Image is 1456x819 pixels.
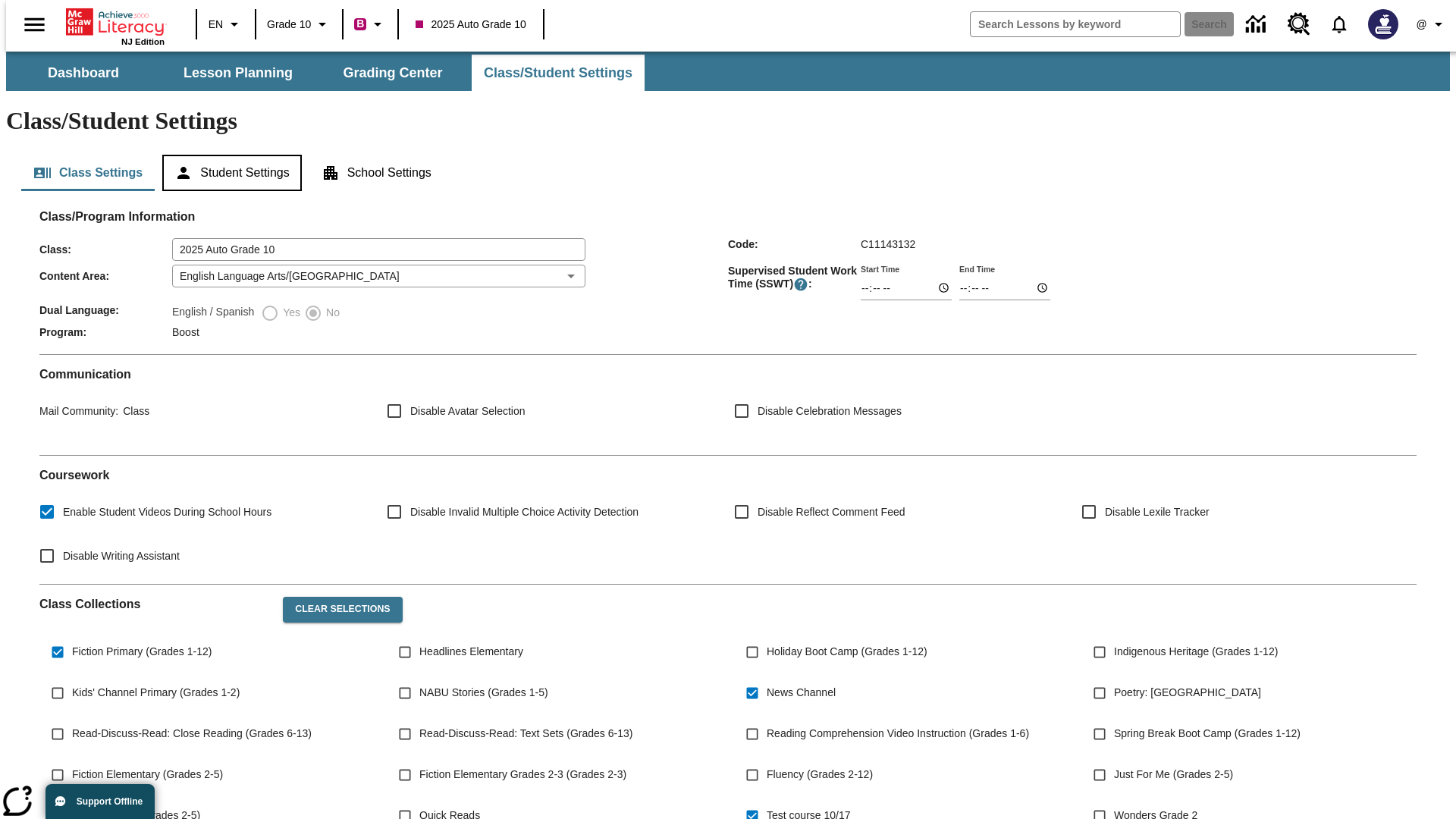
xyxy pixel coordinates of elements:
[1114,767,1233,783] span: Just For Me (Grades 2-5)
[861,263,899,275] label: Start Time
[728,265,861,292] span: Supervised Student Work Time (SSWT) :
[21,155,155,191] button: Class Settings
[419,726,632,742] span: Read-Discuss-Read: Text Sets (Grades 6-13)
[6,52,1450,91] div: SubNavbar
[162,155,301,191] button: Student Settings
[39,304,172,316] span: Dual Language :
[1114,726,1301,742] span: Spring Break Boot Camp (Grades 1-12)
[6,55,646,91] div: SubNavbar
[322,305,340,321] span: No
[39,405,118,417] span: Mail Community :
[758,403,902,419] span: Disable Celebration Messages
[39,468,1417,482] h2: Course work
[172,304,254,322] label: English / Spanish
[39,597,271,611] h2: Class Collections
[283,597,402,623] button: Clear Selections
[767,726,1029,742] span: Reading Comprehension Video Instruction (Grades 1-6)
[356,14,364,33] span: B
[63,548,180,564] span: Disable Writing Assistant
[39,326,172,338] span: Program :
[279,305,300,321] span: Yes
[410,504,639,520] span: Disable Invalid Multiple Choice Activity Detection
[72,685,240,701] span: Kids' Channel Primary (Grades 1-2)
[12,2,57,47] button: Open side menu
[1359,5,1407,44] button: Select a new avatar
[172,265,585,287] div: English Language Arts/[GEOGRAPHIC_DATA]
[39,468,1417,572] div: Coursework
[793,277,808,292] button: Supervised Student Work Time is the timeframe when students can take LevelSet and when lessons ar...
[72,644,212,660] span: Fiction Primary (Grades 1-12)
[8,55,159,91] button: Dashboard
[77,796,143,807] span: Support Offline
[45,784,155,819] button: Support Offline
[121,37,165,46] span: NJ Edition
[419,767,626,783] span: Fiction Elementary Grades 2-3 (Grades 2-3)
[118,405,149,417] span: Class
[39,270,172,282] span: Content Area :
[1319,5,1359,44] a: Notifications
[416,17,526,33] span: 2025 Auto Grade 10
[39,243,172,256] span: Class :
[767,644,927,660] span: Holiday Boot Camp (Grades 1-12)
[6,107,1450,135] h1: Class/Student Settings
[39,367,1417,443] div: Communication
[758,504,905,520] span: Disable Reflect Comment Feed
[162,55,314,91] button: Lesson Planning
[419,644,523,660] span: Headlines Elementary
[39,209,1417,224] h2: Class/Program Information
[317,55,469,91] button: Grading Center
[1279,4,1319,45] a: Resource Center, Will open in new tab
[39,224,1417,342] div: Class/Program Information
[172,326,199,338] span: Boost
[1114,644,1278,660] span: Indigenous Heritage (Grades 1-12)
[1368,9,1398,39] img: Avatar
[728,238,861,250] span: Code :
[63,504,271,520] span: Enable Student Videos During School Hours
[202,11,250,38] button: Language: EN, Select a language
[66,7,165,37] a: Home
[66,5,165,46] div: Home
[209,17,223,33] span: EN
[767,685,836,701] span: News Channel
[1237,4,1279,45] a: Data Center
[267,17,311,33] span: Grade 10
[172,238,585,261] input: Class
[959,263,995,275] label: End Time
[72,726,312,742] span: Read-Discuss-Read: Close Reading (Grades 6-13)
[1407,11,1456,38] button: Profile/Settings
[472,55,645,91] button: Class/Student Settings
[21,155,1435,191] div: Class/Student Settings
[861,238,915,250] span: C11143132
[410,403,526,419] span: Disable Avatar Selection
[1114,685,1261,701] span: Poetry: [GEOGRAPHIC_DATA]
[419,685,548,701] span: NABU Stories (Grades 1-5)
[309,155,444,191] button: School Settings
[971,12,1180,36] input: search field
[1416,17,1426,33] span: @
[72,767,223,783] span: Fiction Elementary (Grades 2-5)
[1105,504,1210,520] span: Disable Lexile Tracker
[261,11,337,38] button: Grade: Grade 10, Select a grade
[348,11,393,38] button: Boost Class color is violet red. Change class color
[767,767,873,783] span: Fluency (Grades 2-12)
[39,367,1417,381] h2: Communication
